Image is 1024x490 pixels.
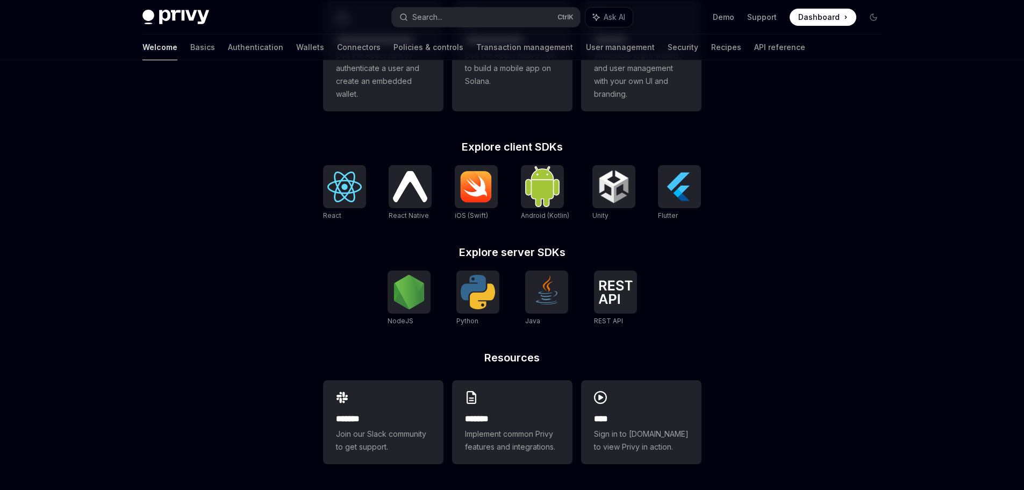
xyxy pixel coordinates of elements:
a: API reference [754,34,805,60]
h2: Explore client SDKs [323,141,701,152]
span: Whitelabel login, wallets, and user management with your own UI and branding. [594,49,689,101]
a: NodeJSNodeJS [388,271,431,326]
span: Ask AI [604,12,625,23]
a: Security [668,34,698,60]
a: **** **Implement common Privy features and integrations. [452,380,572,464]
a: Wallets [296,34,324,60]
img: Python [461,275,495,309]
a: React NativeReact Native [389,165,432,221]
span: Unity [592,211,608,219]
a: ReactReact [323,165,366,221]
img: NodeJS [392,275,426,309]
span: Sign in to [DOMAIN_NAME] to view Privy in action. [594,428,689,453]
span: Use the React Native SDK to build a mobile app on Solana. [465,49,560,88]
a: Recipes [711,34,741,60]
span: Join our Slack community to get support. [336,428,431,453]
a: UnityUnity [592,165,635,221]
span: React Native [389,211,429,219]
a: Policies & controls [393,34,463,60]
button: Toggle dark mode [865,9,882,26]
img: Unity [597,169,631,204]
span: Ctrl K [557,13,574,22]
img: Java [529,275,564,309]
img: React Native [393,171,427,202]
span: Python [456,317,478,325]
a: Authentication [228,34,283,60]
img: Android (Kotlin) [525,166,560,207]
a: Welcome [142,34,177,60]
a: Support [747,12,777,23]
img: iOS (Swift) [459,171,493,203]
span: Dashboard [798,12,840,23]
img: React [327,172,362,202]
h2: Resources [323,352,701,363]
button: Ask AI [585,8,633,27]
a: FlutterFlutter [658,165,701,221]
h2: Explore server SDKs [323,247,701,258]
a: Transaction management [476,34,573,60]
a: **** **Join our Slack community to get support. [323,380,443,464]
span: Android (Kotlin) [521,211,569,219]
span: iOS (Swift) [455,211,488,219]
a: JavaJava [525,271,568,326]
span: Use the React SDK to authenticate a user and create an embedded wallet. [336,49,431,101]
img: dark logo [142,10,209,25]
span: React [323,211,341,219]
a: ****Sign in to [DOMAIN_NAME] to view Privy in action. [581,380,701,464]
a: Demo [713,12,734,23]
span: Implement common Privy features and integrations. [465,428,560,453]
a: iOS (Swift)iOS (Swift) [455,165,498,221]
a: User management [586,34,655,60]
span: Java [525,317,540,325]
div: Search... [412,11,442,24]
a: Android (Kotlin)Android (Kotlin) [521,165,569,221]
a: Connectors [337,34,381,60]
a: Dashboard [790,9,856,26]
a: REST APIREST API [594,271,637,326]
img: Flutter [662,169,697,204]
a: PythonPython [456,271,499,326]
span: NodeJS [388,317,413,325]
span: Flutter [658,211,678,219]
button: Search...CtrlK [392,8,580,27]
span: REST API [594,317,623,325]
a: Basics [190,34,215,60]
img: REST API [598,280,633,304]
